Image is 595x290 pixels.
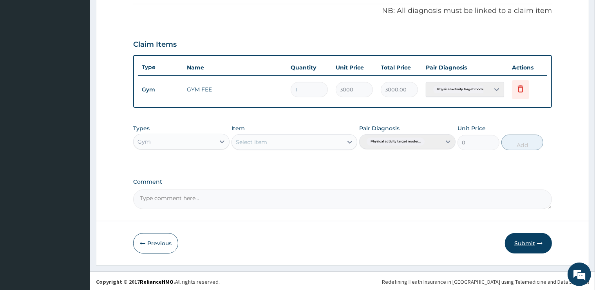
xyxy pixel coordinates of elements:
[138,60,183,75] th: Type
[458,124,486,132] label: Unit Price
[133,40,177,49] h3: Claim Items
[96,278,175,285] strong: Copyright © 2017 .
[359,124,400,132] label: Pair Diagnosis
[138,82,183,97] td: Gym
[231,124,245,132] label: Item
[133,233,178,254] button: Previous
[236,138,267,146] div: Select Item
[422,60,508,75] th: Pair Diagnosis
[508,60,547,75] th: Actions
[133,179,552,185] label: Comment
[14,39,32,59] img: d_794563401_company_1708531726252_794563401
[501,135,543,150] button: Add
[382,278,589,286] div: Redefining Heath Insurance in [GEOGRAPHIC_DATA] using Telemedicine and Data Science!
[183,60,286,75] th: Name
[287,60,332,75] th: Quantity
[41,44,132,54] div: Chat with us now
[137,138,151,146] div: Gym
[377,60,422,75] th: Total Price
[140,278,174,285] a: RelianceHMO
[133,6,552,16] p: NB: All diagnosis must be linked to a claim item
[183,82,286,97] td: GYM FEE
[45,92,108,171] span: We're online!
[332,60,377,75] th: Unit Price
[505,233,552,254] button: Submit
[4,201,149,228] textarea: Type your message and hit 'Enter'
[133,125,150,132] label: Types
[128,4,147,23] div: Minimize live chat window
